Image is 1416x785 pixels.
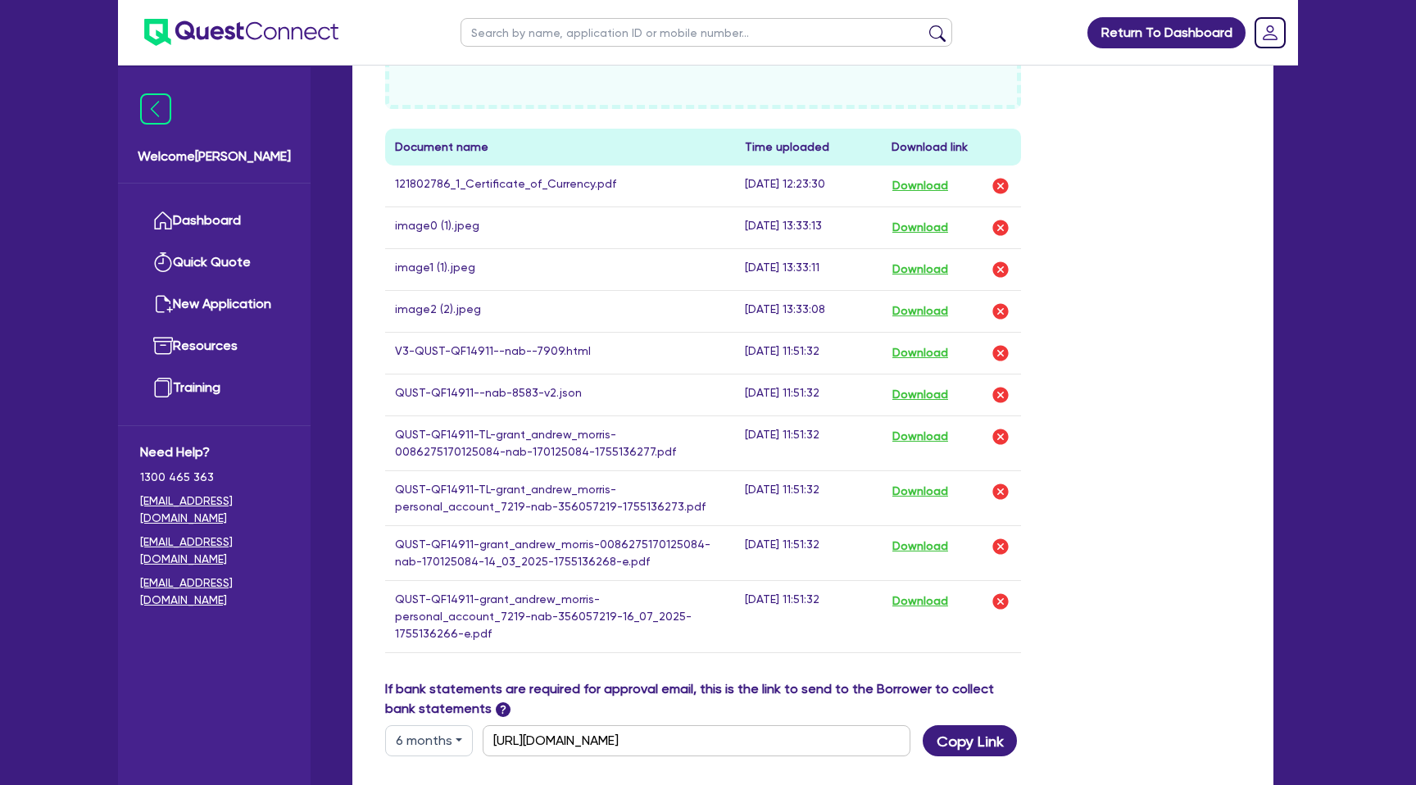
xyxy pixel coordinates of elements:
th: Time uploaded [735,129,882,166]
button: Download [892,217,949,238]
a: [EMAIL_ADDRESS][DOMAIN_NAME] [140,533,288,568]
th: Document name [385,129,735,166]
td: [DATE] 12:23:30 [735,166,882,207]
img: training [153,378,173,397]
button: Download [892,301,949,322]
img: delete-icon [991,218,1010,238]
button: Download [892,343,949,364]
img: delete-icon [991,343,1010,363]
button: Download [892,259,949,280]
img: new-application [153,294,173,314]
img: delete-icon [991,537,1010,556]
a: Training [140,367,288,409]
a: [EMAIL_ADDRESS][DOMAIN_NAME] [140,574,288,609]
td: V3-QUST-QF14911--nab--7909.html [385,332,735,374]
button: Copy Link [923,725,1017,756]
img: icon-menu-close [140,93,171,125]
img: delete-icon [991,176,1010,196]
button: Download [892,426,949,447]
img: delete-icon [991,385,1010,405]
button: Dropdown toggle [385,725,473,756]
td: [DATE] 11:51:32 [735,374,882,415]
img: resources [153,336,173,356]
td: QUST-QF14911--nab-8583-v2.json [385,374,735,415]
td: [DATE] 11:51:32 [735,470,882,525]
button: Download [892,175,949,197]
td: QUST-QF14911-TL-grant_andrew_morris-personal_account_7219-nab-356057219-1755136273.pdf [385,470,735,525]
img: quest-connect-logo-blue [144,19,338,46]
td: QUST-QF14911-grant_andrew_morris-personal_account_7219-nab-356057219-16_07_2025-1755136266-e.pdf [385,580,735,652]
label: If bank statements are required for approval email, this is the link to send to the Borrower to c... [385,679,1021,719]
td: [DATE] 13:33:13 [735,206,882,248]
a: New Application [140,284,288,325]
td: [DATE] 11:51:32 [735,415,882,470]
button: Download [892,536,949,557]
span: ? [496,702,511,717]
td: QUST-QF14911-TL-grant_andrew_morris-0086275170125084-nab-170125084-1755136277.pdf [385,415,735,470]
img: quick-quote [153,252,173,272]
a: Quick Quote [140,242,288,284]
img: delete-icon [991,260,1010,279]
td: image0 (1).jpeg [385,206,735,248]
input: Search by name, application ID or mobile number... [461,18,952,47]
img: delete-icon [991,302,1010,321]
a: Dashboard [140,200,288,242]
img: delete-icon [991,482,1010,501]
td: image1 (1).jpeg [385,248,735,290]
img: delete-icon [991,592,1010,611]
td: QUST-QF14911-grant_andrew_morris-0086275170125084-nab-170125084-14_03_2025-1755136268-e.pdf [385,525,735,580]
td: [DATE] 11:51:32 [735,332,882,374]
td: [DATE] 11:51:32 [735,580,882,652]
th: Download link [882,129,1021,166]
a: Resources [140,325,288,367]
a: [EMAIL_ADDRESS][DOMAIN_NAME] [140,492,288,527]
a: Return To Dashboard [1087,17,1246,48]
span: 1300 465 363 [140,469,288,486]
td: [DATE] 13:33:08 [735,290,882,332]
td: 121802786_1_Certificate_of_Currency.pdf [385,166,735,207]
span: Welcome [PERSON_NAME] [138,147,291,166]
td: [DATE] 13:33:11 [735,248,882,290]
td: image2 (2).jpeg [385,290,735,332]
button: Download [892,384,949,406]
a: Dropdown toggle [1249,11,1291,54]
button: Download [892,591,949,612]
td: [DATE] 11:51:32 [735,525,882,580]
button: Download [892,481,949,502]
span: Need Help? [140,442,288,462]
img: delete-icon [991,427,1010,447]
